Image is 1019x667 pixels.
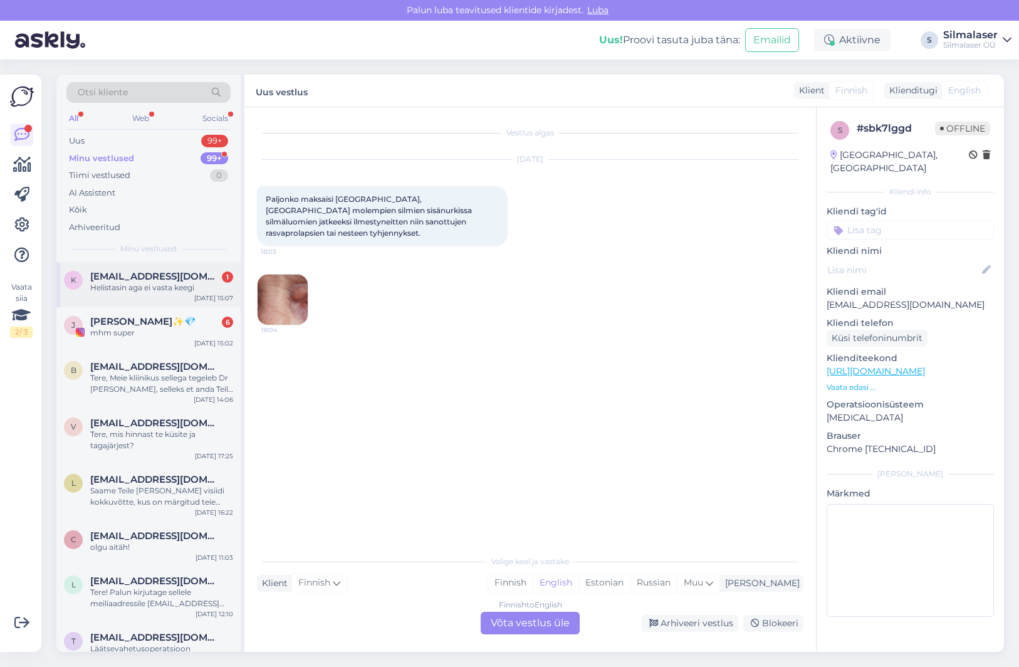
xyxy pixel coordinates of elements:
[499,599,562,611] div: Finnish to English
[71,580,76,589] span: l
[884,84,938,97] div: Klienditugi
[827,443,994,456] p: Chrome [TECHNICAL_ID]
[69,204,87,216] div: Kõik
[90,271,221,282] span: ktreimesilov@gmail.com
[196,609,233,619] div: [DATE] 12:10
[90,542,233,553] div: olgu aitäh!
[533,574,578,592] div: English
[298,576,330,590] span: Finnish
[194,395,233,404] div: [DATE] 14:06
[10,281,33,338] div: Vaata siia
[943,30,1011,50] a: SilmalaserSilmalaser OÜ
[78,86,128,99] span: Otsi kliente
[222,317,233,328] div: 6
[827,244,994,258] p: Kliendi nimi
[90,429,233,451] div: Tere, mis hinnast te küsite ja tagajärjest?
[257,577,288,590] div: Klient
[10,85,34,108] img: Askly Logo
[720,577,800,590] div: [PERSON_NAME]
[827,468,994,480] div: [PERSON_NAME]
[943,40,998,50] div: Silmalaser OÜ
[830,149,969,175] div: [GEOGRAPHIC_DATA], [GEOGRAPHIC_DATA]
[794,84,825,97] div: Klient
[90,327,233,339] div: mhm super
[90,632,221,643] span: tarmo_1@hotmail.com
[69,221,120,234] div: Arhiveeritud
[827,263,980,277] input: Lisa nimi
[857,121,935,136] div: # sbk7lggd
[642,615,738,632] div: Arhiveeri vestlus
[71,365,76,375] span: b
[69,187,115,199] div: AI Assistent
[935,122,990,135] span: Offline
[257,154,803,165] div: [DATE]
[827,382,994,393] p: Vaata edasi ...
[201,135,228,147] div: 99+
[90,530,221,542] span: cristopkaseste@gmail.com
[827,298,994,312] p: [EMAIL_ADDRESS][DOMAIN_NAME]
[599,34,623,46] b: Uus!
[71,320,75,330] span: J
[261,325,308,335] span: 18:04
[210,169,228,182] div: 0
[684,577,703,588] span: Muu
[827,186,994,197] div: Kliendi info
[827,352,994,365] p: Klienditeekond
[921,31,938,49] div: S
[827,330,928,347] div: Küsi telefoninumbrit
[835,84,867,97] span: Finnish
[69,169,130,182] div: Tiimi vestlused
[71,636,76,646] span: t
[630,574,677,592] div: Russian
[90,643,233,666] div: Läätsevahetusoperatsioon multifokaalsete silmasiseste läätsedega teostatakse mõlemal silmal [PERS...
[488,574,533,592] div: Finnish
[827,317,994,330] p: Kliendi telefon
[583,4,612,16] span: Luba
[943,30,998,40] div: Silmalaser
[90,372,233,395] div: Tere, Meie kliinikus sellega tegeleb Dr [PERSON_NAME], selleks et anda Teile vastust ka tema saab...
[66,110,81,127] div: All
[71,478,76,488] span: l
[578,574,630,592] div: Estonian
[261,247,308,256] span: 18:03
[90,418,221,429] span: verapushkina1@gmail.com
[266,194,474,238] span: Paljonko maksaisi [GEOGRAPHIC_DATA], [GEOGRAPHIC_DATA] molempien silmien sisänurkissa silmäluomie...
[827,365,925,377] a: [URL][DOMAIN_NAME]
[599,33,740,48] div: Proovi tasuta juba täna:
[90,575,221,587] span: lumilla@list.ru
[481,612,580,634] div: Võta vestlus üle
[69,152,134,165] div: Minu vestlused
[745,28,799,52] button: Emailid
[69,135,85,147] div: Uus
[827,221,994,239] input: Lisa tag
[195,508,233,517] div: [DATE] 16:22
[827,411,994,424] p: [MEDICAL_DATA]
[90,316,196,327] span: Janete Aas✨💎
[10,327,33,338] div: 2 / 3
[257,127,803,139] div: Vestlus algas
[838,125,842,135] span: s
[195,451,233,461] div: [DATE] 17:25
[196,553,233,562] div: [DATE] 11:03
[194,339,233,348] div: [DATE] 15:02
[257,556,803,567] div: Valige keel ja vastake
[827,398,994,411] p: Operatsioonisüsteem
[258,275,308,325] img: Attachment
[90,587,233,609] div: Tere! Palun kirjutage sellele meiliaadressile [EMAIL_ADDRESS][DOMAIN_NAME]. Hetkel te kirjutate s...
[827,429,994,443] p: Brauser
[948,84,981,97] span: English
[200,110,231,127] div: Socials
[743,615,803,632] div: Blokeeri
[827,487,994,500] p: Märkmed
[71,275,76,285] span: k
[827,205,994,218] p: Kliendi tag'id
[90,474,221,485] span: laarbeiter@gmail.com
[130,110,152,127] div: Web
[814,29,891,51] div: Aktiivne
[256,82,308,99] label: Uus vestlus
[201,152,228,165] div: 99+
[222,271,233,283] div: 1
[90,282,233,293] div: Helistasin aga ei vasta keegi
[71,535,76,544] span: c
[71,422,76,431] span: v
